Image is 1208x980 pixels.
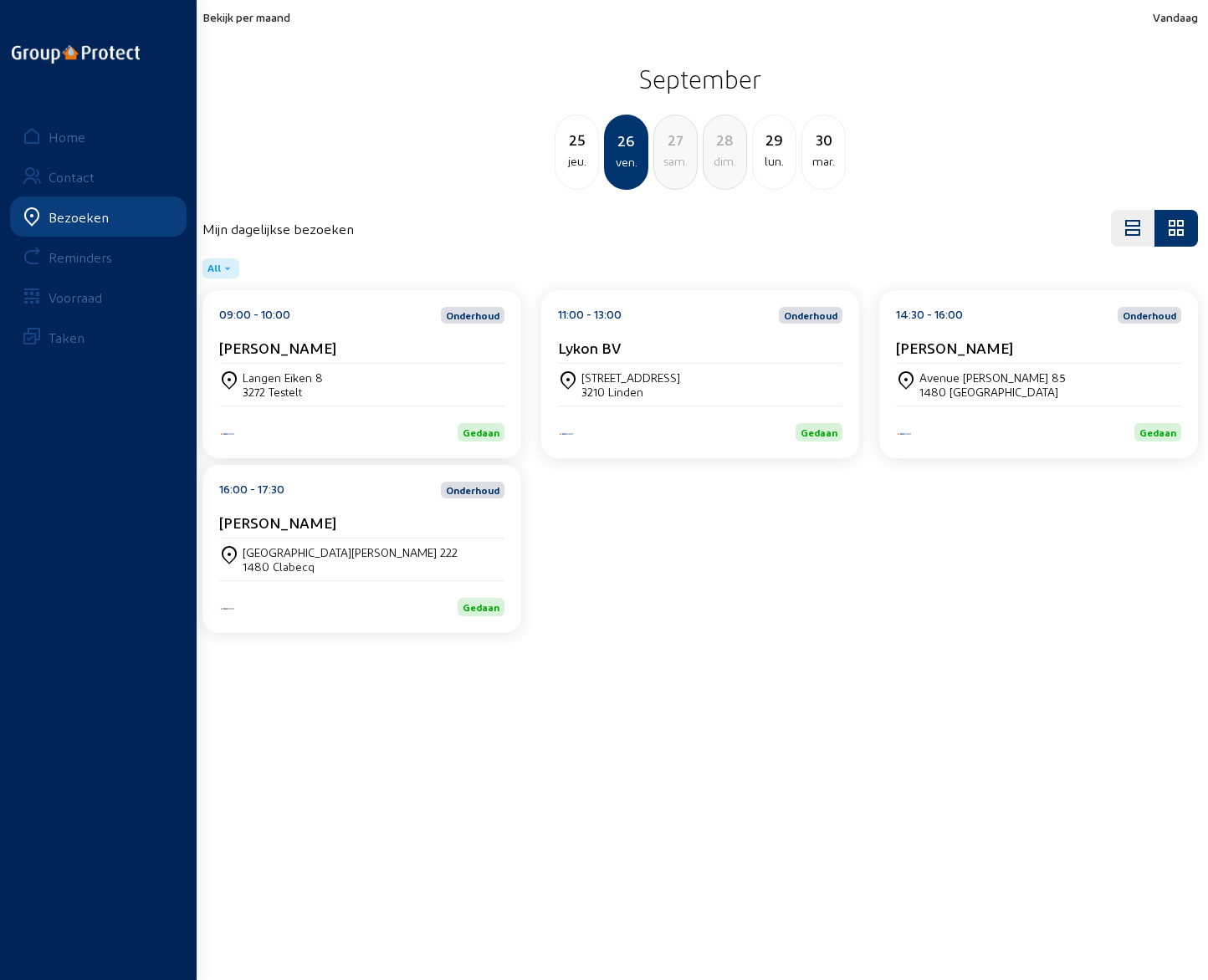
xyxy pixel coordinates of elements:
div: lun. [753,151,796,171]
span: Bekijk per maand [202,10,290,24]
div: 3272 Testelt [243,385,323,399]
cam-card-title: [PERSON_NAME] [219,339,336,356]
a: Taken [10,317,187,357]
div: 28 [704,128,746,151]
div: dim. [704,151,746,171]
span: Gedaan [463,426,499,438]
a: Home [10,116,187,156]
img: logo-oneline.png [12,45,140,64]
div: Contact [49,169,95,185]
h2: September [202,58,1198,100]
div: 16:00 - 17:30 [219,482,284,498]
div: 1480 Clabecq [243,559,458,574]
cam-card-title: [PERSON_NAME] [219,513,336,531]
cam-card-title: [PERSON_NAME] [896,339,1013,356]
div: jeu. [555,151,598,171]
a: Contact [10,156,187,197]
div: 26 [606,129,647,152]
h4: Mijn dagelijkse bezoeken [202,221,354,237]
div: 30 [802,128,845,151]
div: [STREET_ADDRESS] [581,370,680,385]
a: Reminders [10,237,187,277]
div: Taken [49,329,84,345]
div: 29 [753,128,796,151]
img: Aqua Protect [219,431,236,436]
span: Onderhoud [446,485,499,495]
div: Reminders [49,249,112,265]
div: ven. [606,152,647,172]
div: 09:00 - 10:00 [219,307,290,324]
div: Avenue [PERSON_NAME] 85 [919,370,1066,385]
div: Langen Eiken 8 [243,370,323,385]
div: Voorraad [49,289,102,305]
div: mar. [802,151,845,171]
img: Aqua Protect [896,431,913,436]
div: 1480 [GEOGRAPHIC_DATA] [919,385,1066,399]
span: Gedaan [463,601,499,613]
cam-card-title: Lykon BV [558,339,621,356]
span: Onderhoud [784,310,837,320]
div: 14:30 - 16:00 [896,307,963,324]
div: sam. [654,151,697,171]
div: 25 [555,128,598,151]
img: Aqua Protect [558,431,575,436]
div: [GEOGRAPHIC_DATA][PERSON_NAME] 222 [243,545,458,559]
div: 27 [654,128,697,151]
div: 3210 Linden [581,385,680,399]
div: Bezoeken [49,209,109,225]
a: Voorraad [10,277,187,317]
div: Home [49,129,85,145]
span: Onderhoud [1123,310,1176,320]
span: All [207,262,221,275]
span: Gedaan [1139,426,1176,438]
img: Aqua Protect [219,606,236,611]
div: 11:00 - 13:00 [558,307,622,324]
span: Vandaag [1153,10,1198,24]
a: Bezoeken [10,197,187,237]
span: Gedaan [801,426,837,438]
span: Onderhoud [446,310,499,320]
